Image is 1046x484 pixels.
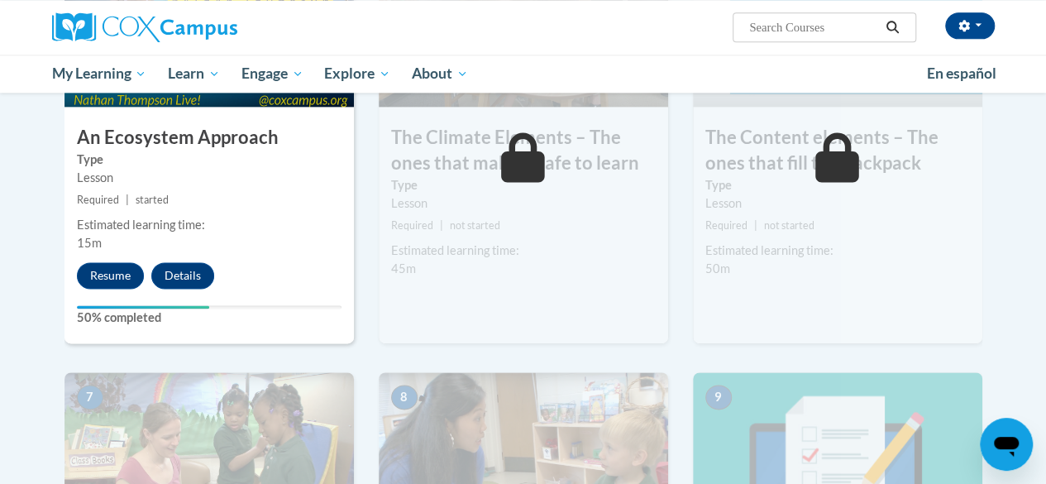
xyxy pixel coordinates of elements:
[51,64,146,84] span: My Learning
[151,262,214,289] button: Details
[927,65,996,82] span: En español
[880,17,905,37] button: Search
[693,125,982,176] h3: The Content elements – The ones that fill the backpack
[754,219,757,232] span: |
[391,194,656,213] div: Lesson
[980,418,1033,471] iframe: Button to launch messaging window
[77,305,209,309] div: Your progress
[77,262,144,289] button: Resume
[136,194,169,206] span: started
[945,12,995,39] button: Account Settings
[241,64,303,84] span: Engage
[391,242,656,260] div: Estimated learning time:
[379,125,668,176] h3: The Climate Elements – The ones that make it safe to learn
[77,309,342,327] label: 50% completed
[391,219,433,232] span: Required
[41,55,158,93] a: My Learning
[391,385,418,410] span: 8
[52,12,350,42] a: Cox Campus
[77,194,119,206] span: Required
[705,194,970,213] div: Lesson
[126,194,129,206] span: |
[77,236,102,250] span: 15m
[401,55,479,93] a: About
[168,64,220,84] span: Learn
[77,151,342,169] label: Type
[450,219,500,232] span: not started
[440,219,443,232] span: |
[77,216,342,234] div: Estimated learning time:
[764,219,814,232] span: not started
[705,242,970,260] div: Estimated learning time:
[77,385,103,410] span: 7
[77,169,342,187] div: Lesson
[412,64,468,84] span: About
[64,125,354,151] h3: An Ecosystem Approach
[324,64,390,84] span: Explore
[916,56,1007,91] a: En español
[157,55,231,93] a: Learn
[705,176,970,194] label: Type
[391,176,656,194] label: Type
[52,12,237,42] img: Cox Campus
[705,219,747,232] span: Required
[747,17,880,37] input: Search Courses
[313,55,401,93] a: Explore
[40,55,1007,93] div: Main menu
[705,385,732,410] span: 9
[391,261,416,276] span: 45m
[231,55,314,93] a: Engage
[705,261,730,276] span: 50m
